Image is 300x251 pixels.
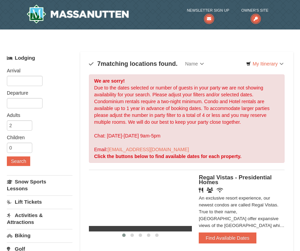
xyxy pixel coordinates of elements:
button: Search [7,156,30,166]
i: Banquet Facilities [207,188,213,193]
i: Restaurant [199,188,203,193]
a: Activities & Attractions [7,209,72,228]
a: Snow Sports Lessons [7,175,72,195]
img: Massanutten Resort Logo [26,4,129,24]
a: Newsletter Sign Up [187,7,229,21]
div: Due to the dates selected or number of guests in your party we are not showing availability for y... [89,74,285,163]
label: Children [7,134,67,141]
a: My Itinerary [242,59,288,69]
a: Massanutten Resort [26,4,129,24]
div: An exclusive resort experience, our newest condos are called Regal Vistas. True to their name, [G... [199,195,285,229]
label: Adults [7,112,67,119]
label: Arrival [7,67,67,74]
a: Lodging [7,52,72,64]
a: Name [180,57,209,71]
strong: Click the buttons below to find available dates for each property. [94,154,241,159]
i: Wireless Internet (free) [217,188,223,193]
span: Regal Vistas - Presidential Homes [199,174,272,186]
span: Owner's Site [241,7,268,14]
strong: We are sorry! [94,78,125,84]
label: Departure [7,89,67,96]
a: Biking [7,229,72,242]
button: Find Available Dates [199,232,256,243]
a: [EMAIL_ADDRESS][DOMAIN_NAME] [107,147,189,152]
a: Lift Tickets [7,195,72,208]
a: Owner's Site [241,7,268,21]
span: Newsletter Sign Up [187,7,229,14]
